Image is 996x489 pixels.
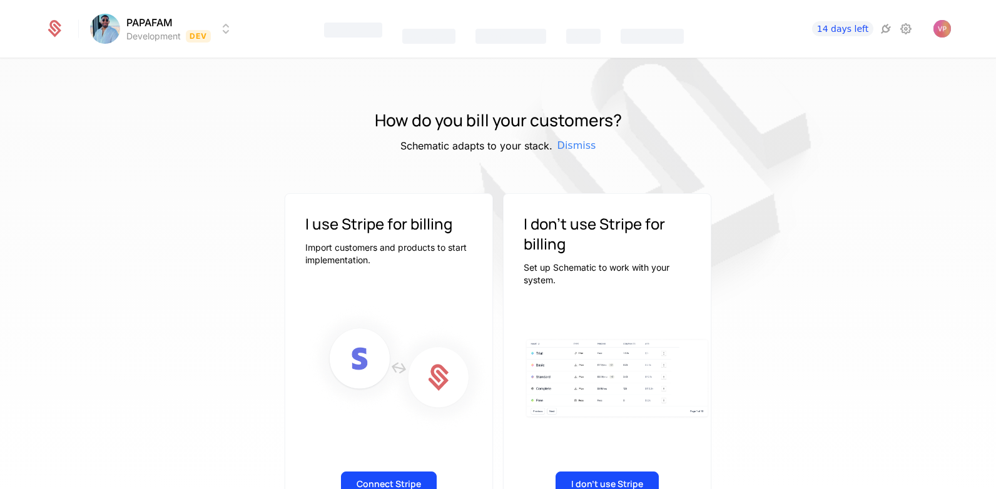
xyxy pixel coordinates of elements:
p: Import customers and products to start implementation. [305,241,472,266]
span: Dev [186,30,211,43]
div: Development [126,30,181,43]
div: Features [324,23,382,38]
a: Integrations [878,21,893,36]
button: Select environment [94,15,234,43]
img: Vikram Pai [933,20,951,38]
div: Catalog [402,29,455,44]
h3: I use Stripe for billing [305,214,472,234]
div: Companies [475,29,546,44]
button: Open user button [933,20,951,38]
h1: How do you bill your customers? [375,108,622,133]
p: Set up Schematic to work with your system. [524,261,691,286]
img: Plan table [524,337,711,420]
span: PAPAFAM [126,15,173,30]
img: Connect Stripe to Schematic [305,305,492,432]
a: Settings [898,21,913,36]
h5: Schematic adapts to your stack. [400,138,552,153]
h3: I don't use Stripe for billing [524,214,691,254]
a: 14 days left [812,21,873,36]
img: PAPAFAM [90,14,120,44]
div: Components [621,29,684,44]
span: Dismiss [557,138,596,153]
div: Events [566,29,600,44]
